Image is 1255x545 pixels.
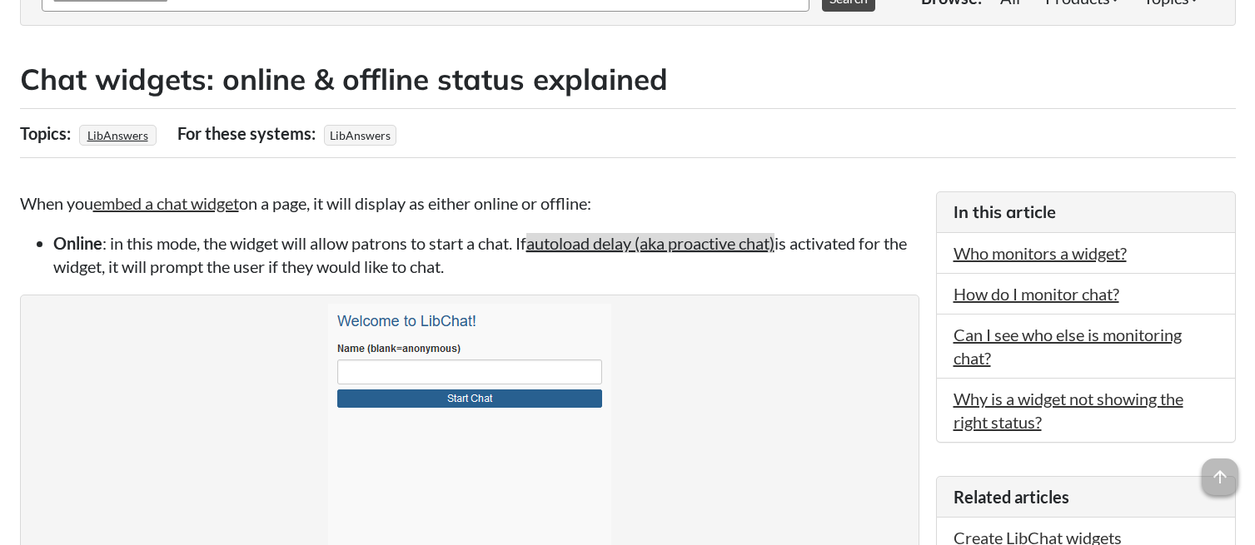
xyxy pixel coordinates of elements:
span: Related articles [954,487,1069,507]
a: arrow_upward [1202,460,1238,480]
a: Why is a widget not showing the right status? [954,389,1183,432]
span: arrow_upward [1202,458,1238,495]
a: Can I see who else is monitoring chat? [954,325,1182,368]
